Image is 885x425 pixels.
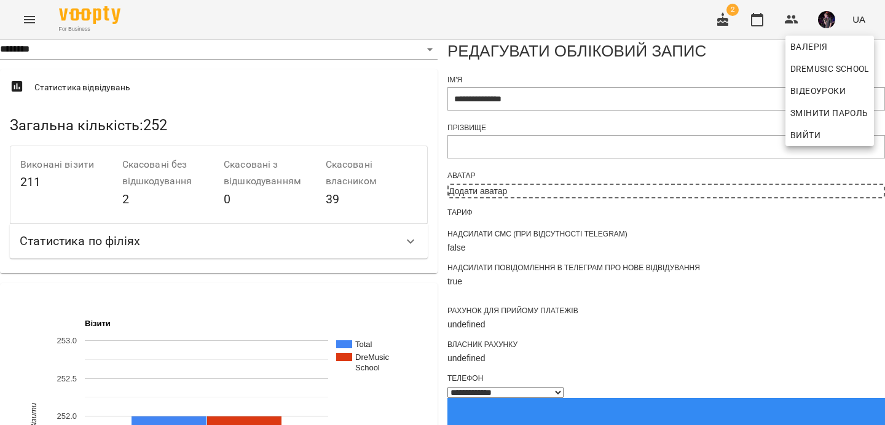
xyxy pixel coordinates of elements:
a: DreMusic School [785,58,874,80]
span: Валерія [790,39,869,54]
a: Відеоуроки [785,80,851,102]
button: Вийти [785,124,874,146]
span: Відеоуроки [790,84,846,98]
a: Валерія [785,36,874,58]
span: DreMusic School [790,61,869,76]
a: Змінити пароль [785,102,874,124]
span: Вийти [790,128,820,142]
span: Змінити пароль [790,106,869,120]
